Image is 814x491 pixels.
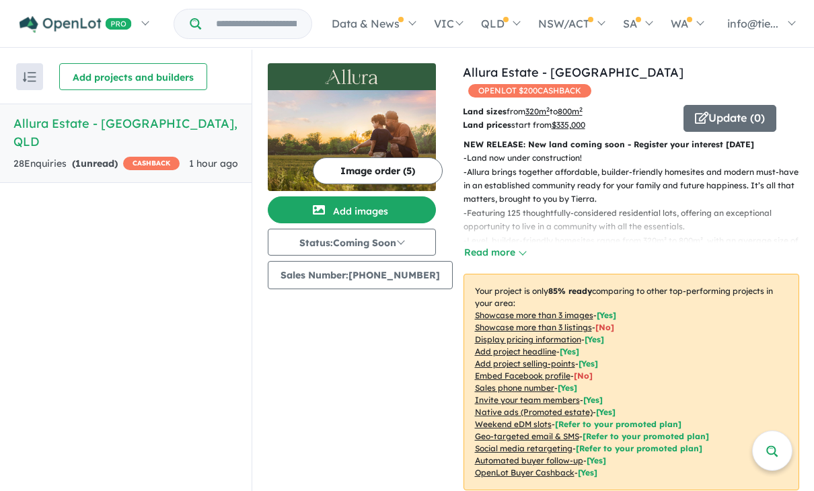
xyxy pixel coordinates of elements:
b: 85 % ready [548,286,592,296]
button: Image order (5) [313,157,443,184]
p: - Allura brings together affordable, builder-friendly homesites and modern must-haves in an estab... [464,165,810,206]
p: - Level, builder-friendly homesites range from 320m² to 800m², with an average size of 440m². [464,234,810,262]
button: Status:Coming Soon [268,229,436,256]
sup: 2 [579,106,583,113]
span: [Yes] [587,455,606,465]
span: [Yes] [596,407,616,417]
span: [ No ] [595,322,614,332]
h5: Allura Estate - [GEOGRAPHIC_DATA] , QLD [13,114,238,151]
p: start from [463,118,673,132]
span: [Yes] [578,467,597,478]
img: sort.svg [23,72,36,82]
span: [ Yes ] [558,383,577,393]
span: [Refer to your promoted plan] [576,443,702,453]
button: Add projects and builders [59,63,207,90]
button: Read more [464,245,527,260]
u: 800 m [558,106,583,116]
u: Invite your team members [475,395,580,405]
span: info@tie... [727,17,778,30]
a: Allura Estate - [GEOGRAPHIC_DATA] [463,65,683,80]
u: Add project selling-points [475,358,575,369]
span: 1 hour ago [189,157,238,169]
p: - Land now under construction! [464,151,810,165]
u: Automated buyer follow-up [475,455,583,465]
span: OPENLOT $ 200 CASHBACK [468,84,591,98]
span: [Refer to your promoted plan] [555,419,681,429]
button: Add images [268,196,436,223]
u: Showcase more than 3 listings [475,322,592,332]
sup: 2 [546,106,550,113]
b: Land prices [463,120,511,130]
b: Land sizes [463,106,507,116]
button: Update (0) [683,105,776,132]
span: 1 [75,157,81,169]
input: Try estate name, suburb, builder or developer [204,9,309,38]
strong: ( unread) [72,157,118,169]
p: - Featuring 125 thoughtfully-considered residential lots, offering an exceptional opportunity to ... [464,206,810,234]
u: Native ads (Promoted estate) [475,407,593,417]
u: $ 335,000 [552,120,585,130]
a: Allura Estate - Bundamba LogoAllura Estate - Bundamba [268,63,436,191]
p: Your project is only comparing to other top-performing projects in your area: - - - - - - - - - -... [464,274,799,490]
p: from [463,105,673,118]
p: NEW RELEASE: New land coming soon - Register your interest [DATE] [464,138,799,151]
span: [ Yes ] [583,395,603,405]
span: [Refer to your promoted plan] [583,431,709,441]
span: CASHBACK [123,157,180,170]
span: [ Yes ] [560,346,579,356]
u: Social media retargeting [475,443,572,453]
span: [ Yes ] [597,310,616,320]
span: to [550,106,583,116]
u: Geo-targeted email & SMS [475,431,579,441]
span: [ No ] [574,371,593,381]
u: Embed Facebook profile [475,371,570,381]
u: 320 m [525,106,550,116]
u: Sales phone number [475,383,554,393]
img: Allura Estate - Bundamba Logo [273,69,431,85]
img: Allura Estate - Bundamba [268,90,436,191]
u: OpenLot Buyer Cashback [475,467,575,478]
button: Sales Number:[PHONE_NUMBER] [268,261,453,289]
span: [ Yes ] [585,334,604,344]
u: Add project headline [475,346,556,356]
div: 28 Enquir ies [13,156,180,172]
u: Weekend eDM slots [475,419,552,429]
u: Showcase more than 3 images [475,310,593,320]
span: [ Yes ] [579,358,598,369]
u: Display pricing information [475,334,581,344]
